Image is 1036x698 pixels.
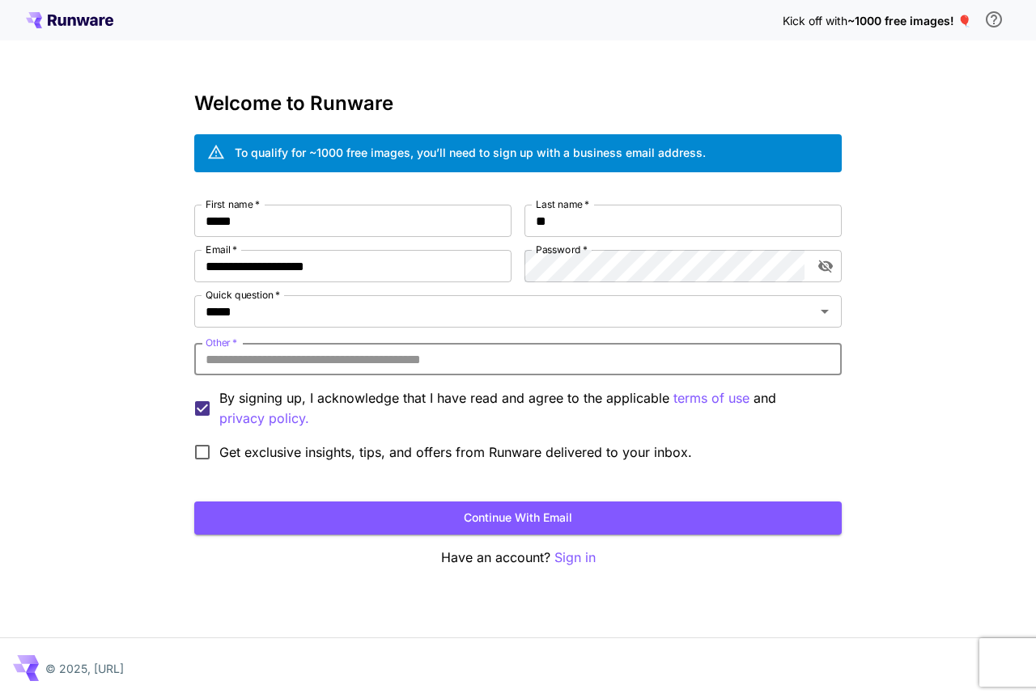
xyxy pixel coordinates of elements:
span: Kick off with [783,14,847,27]
button: In order to qualify for free credit, you need to sign up with a business email address and click ... [978,3,1010,36]
span: Get exclusive insights, tips, and offers from Runware delivered to your inbox. [219,442,692,462]
button: Continue with email [194,501,842,535]
p: © 2025, [URL] [45,660,124,677]
p: terms of use [673,388,749,408]
p: privacy policy. [219,408,309,429]
p: By signing up, I acknowledge that I have read and agree to the applicable and [219,388,829,429]
label: Email [206,243,237,256]
label: Last name [536,197,589,211]
button: By signing up, I acknowledge that I have read and agree to the applicable terms of use and [219,408,309,429]
button: Open [813,300,836,323]
button: By signing up, I acknowledge that I have read and agree to the applicable and privacy policy. [673,388,749,408]
p: Have an account? [194,548,842,568]
label: Other [206,336,237,349]
div: To qualify for ~1000 free images, you’ll need to sign up with a business email address. [235,144,706,161]
h3: Welcome to Runware [194,92,842,115]
button: Sign in [554,548,596,568]
label: First name [206,197,260,211]
span: ~1000 free images! 🎈 [847,14,971,27]
label: Password [536,243,588,256]
label: Quick question [206,288,280,302]
button: toggle password visibility [811,252,840,281]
